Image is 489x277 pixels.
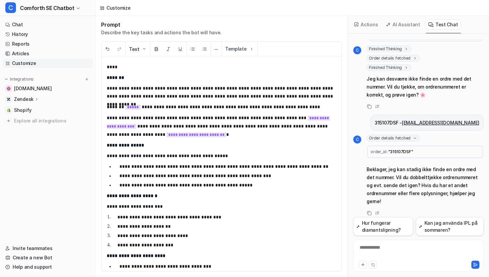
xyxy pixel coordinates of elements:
img: Italic [166,46,171,52]
img: Zendesk [7,97,11,101]
img: Bold [154,46,159,52]
span: Order details fetched [367,55,420,62]
img: Ordered List [202,46,207,52]
a: Invite teammates [3,244,93,253]
button: Italic [162,42,174,56]
p: 315107DSF - [375,119,479,127]
img: Template [249,46,254,52]
span: Comforth SE Chatbot [20,3,74,13]
a: comforth.se[DOMAIN_NAME] [3,84,93,93]
span: Shopify [14,107,32,114]
span: order_id : [371,149,388,154]
a: ShopifyShopify [3,106,93,115]
a: Chat [3,20,93,29]
h1: Prompt [101,21,222,28]
a: Customize [3,59,93,68]
img: Unordered List [190,46,195,52]
img: Redo [117,46,122,52]
a: History [3,30,93,39]
span: [DOMAIN_NAME] [14,85,52,92]
button: Test Chat [426,19,461,30]
span: C [353,46,361,54]
p: Zendesk [14,96,34,103]
a: Reports [3,39,93,49]
p: Describe the key tasks and actions the bot will have. [101,29,222,36]
img: menu_add.svg [84,77,89,82]
img: Dropdown Down Arrow [141,46,147,52]
img: Underline [178,46,183,52]
button: Template [222,42,257,56]
a: Help and support [3,262,93,272]
img: expand menu [4,77,9,82]
span: Finished Thinking [367,46,411,52]
span: Explore all integrations [14,116,90,126]
button: AI Assistant [384,19,423,30]
a: Articles [3,49,93,58]
span: C [5,2,16,13]
a: Explore all integrations [3,116,93,126]
div: Customize [106,4,130,11]
button: Undo [101,42,113,56]
a: [EMAIL_ADDRESS][DOMAIN_NAME] [402,120,479,126]
img: Undo [105,46,110,52]
button: Integrations [3,76,36,83]
p: Integrations [10,77,34,82]
button: Kan jag använda IPL på sommaren? [416,217,484,236]
button: Bold [150,42,162,56]
button: Unordered List [187,42,199,56]
a: Create a new Bot [3,253,93,262]
img: Shopify [7,108,11,112]
button: Actions [352,19,381,30]
p: Beklager, jeg kan stadig ikke finde en ordre med det nummer. Vil du dobbelttjekke ordrenummeret o... [367,165,484,205]
span: C [353,136,361,143]
span: "315107DSF" [388,149,413,154]
button: Text [126,42,150,56]
span: Finished Thinking [367,64,411,71]
p: Jeg kan desværre ikke finde en ordre med det nummer. Vil du tjekke, om ordrenummeret er korrekt, ... [367,75,484,99]
img: comforth.se [7,87,11,91]
button: Underline [174,42,186,56]
button: Hur fungerar diamantslipning? [353,217,413,236]
button: ─ [211,42,222,56]
span: Order details fetched [367,135,420,141]
img: explore all integrations [5,118,12,124]
button: Redo [113,42,125,56]
button: Ordered List [199,42,211,56]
